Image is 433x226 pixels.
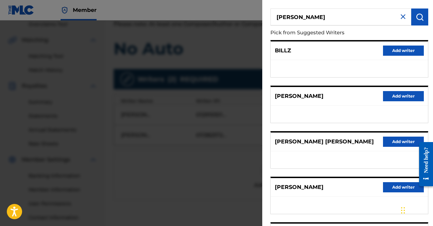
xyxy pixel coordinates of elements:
img: close [399,13,407,21]
img: Top Rightsholder [61,6,69,14]
button: Add writer [383,182,424,192]
p: Pick from Suggested Writers [270,25,389,40]
img: Search Works [416,13,424,21]
button: Add writer [383,91,424,101]
p: [PERSON_NAME] [275,92,323,100]
iframe: Resource Center [414,137,433,192]
p: [PERSON_NAME] [PERSON_NAME] [275,138,374,146]
button: Add writer [383,46,424,56]
img: MLC Logo [8,5,34,15]
span: Member [73,6,97,14]
input: Search writer's name or IPI Number [270,8,411,25]
p: [PERSON_NAME] [275,183,323,191]
button: Add writer [383,137,424,147]
p: BILLZ [275,47,291,55]
div: Drag [401,200,405,221]
iframe: Chat Widget [399,193,433,226]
